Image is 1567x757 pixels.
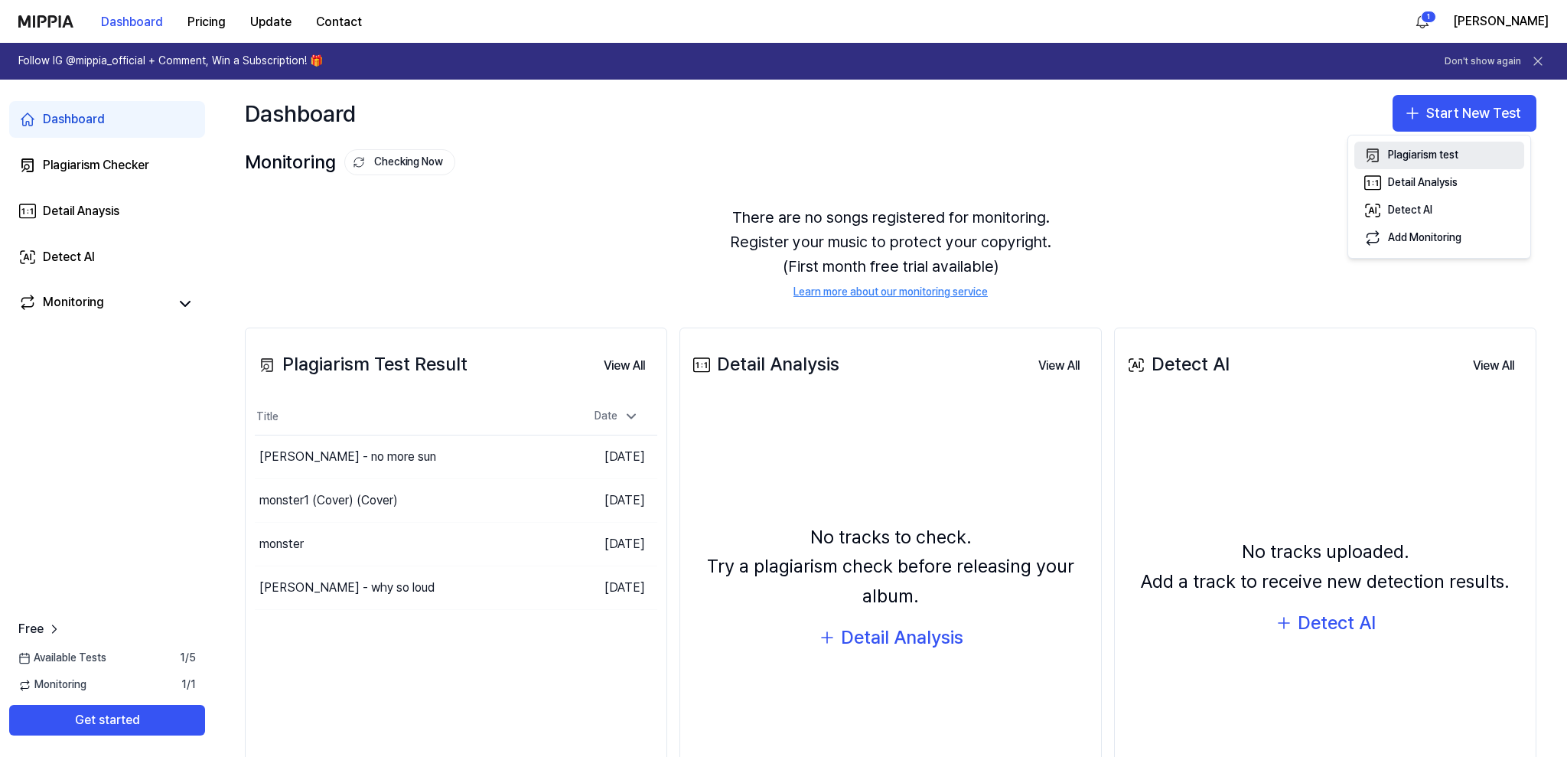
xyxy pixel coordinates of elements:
[18,620,62,638] a: Free
[304,7,374,38] button: Contact
[1388,203,1432,218] div: Detect AI
[43,293,104,315] div: Monitoring
[1354,142,1524,169] button: Plagiarism test
[588,404,645,429] div: Date
[1298,609,1376,638] div: Detect AI
[1354,169,1524,197] button: Detail Analysis
[689,523,1092,611] div: No tracks to check. Try a plagiarism check before releasing your album.
[1445,55,1521,68] button: Don't show again
[1354,224,1524,252] button: Add Monitoring
[43,202,119,220] div: Detail Anaysis
[793,285,988,300] a: Learn more about our monitoring service
[181,677,196,693] span: 1 / 1
[344,149,455,175] button: Checking Now
[591,349,657,381] a: View All
[1410,9,1435,34] button: 알림1
[245,187,1536,318] div: There are no songs registered for monitoring. Register your music to protect your copyright. (Fir...
[245,95,356,132] div: Dashboard
[841,623,963,652] div: Detail Analysis
[89,7,175,38] button: Dashboard
[238,1,304,43] a: Update
[245,148,455,177] div: Monitoring
[43,156,149,175] div: Plagiarism Checker
[255,350,467,379] div: Plagiarism Test Result
[557,523,658,566] td: [DATE]
[9,101,205,138] a: Dashboard
[1026,351,1092,381] button: View All
[259,448,436,466] div: [PERSON_NAME] - no more sun
[9,147,205,184] a: Plagiarism Checker
[689,350,839,379] div: Detail Analysis
[1461,351,1526,381] button: View All
[18,293,168,315] a: Monitoring
[9,193,205,230] a: Detail Anaysis
[259,535,304,553] div: monster
[255,399,557,436] th: Title
[818,623,963,652] button: Detail Analysis
[9,705,205,736] button: Get started
[9,239,205,276] a: Detect AI
[1461,349,1526,381] a: View All
[557,479,658,523] td: [DATE]
[18,54,323,69] h1: Follow IG @mippia_official + Comment, Win a Subscription! 🎁
[1453,12,1549,31] button: [PERSON_NAME]
[1388,148,1458,163] div: Plagiarism test
[238,7,304,38] button: Update
[1413,12,1432,31] img: 알림
[1124,350,1230,379] div: Detect AI
[591,351,657,381] button: View All
[1275,609,1376,638] button: Detect AI
[1388,230,1461,246] div: Add Monitoring
[1393,95,1536,132] button: Start New Test
[557,436,658,479] td: [DATE]
[18,620,44,638] span: Free
[18,651,106,666] span: Available Tests
[43,110,105,129] div: Dashboard
[1026,349,1092,381] a: View All
[1354,197,1524,224] button: Detect AI
[175,7,238,38] button: Pricing
[43,248,95,266] div: Detect AI
[259,491,398,510] div: monster1 (Cover) (Cover)
[18,677,86,693] span: Monitoring
[180,651,196,666] span: 1 / 5
[557,566,658,610] td: [DATE]
[18,15,73,28] img: logo
[259,579,435,597] div: [PERSON_NAME] - why so loud
[1141,537,1510,596] div: No tracks uploaded. Add a track to receive new detection results.
[1421,11,1436,23] div: 1
[1388,175,1458,191] div: Detail Analysis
